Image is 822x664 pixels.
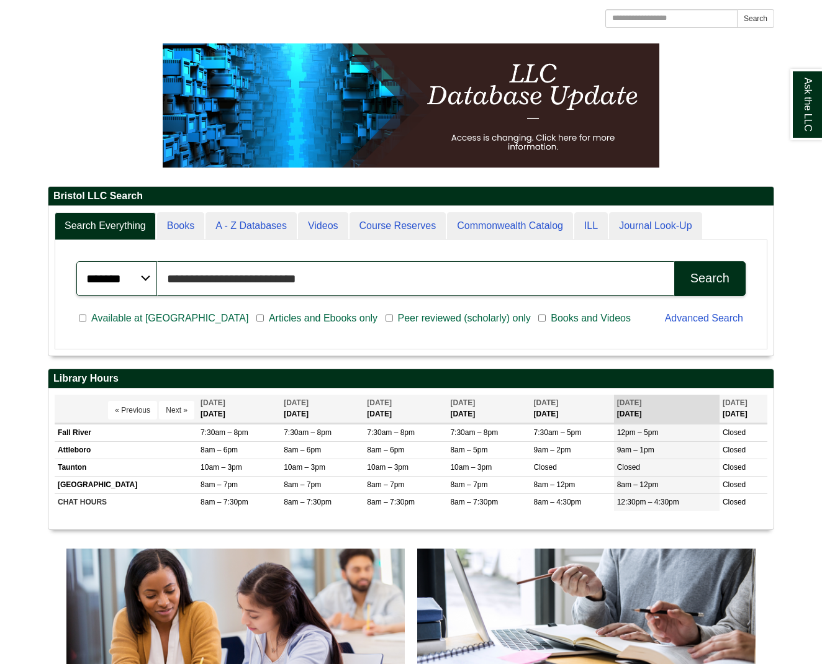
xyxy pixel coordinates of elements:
[665,313,743,323] a: Advanced Search
[447,395,530,423] th: [DATE]
[450,463,492,472] span: 10am – 3pm
[284,463,325,472] span: 10am – 3pm
[534,463,557,472] span: Closed
[674,261,746,296] button: Search
[284,498,332,506] span: 8am – 7:30pm
[450,498,498,506] span: 8am – 7:30pm
[617,463,640,472] span: Closed
[264,311,382,326] span: Articles and Ebooks only
[723,498,746,506] span: Closed
[447,212,573,240] a: Commonwealth Catalog
[201,480,238,489] span: 8am – 7pm
[574,212,608,240] a: ILL
[108,401,157,419] button: « Previous
[367,446,404,454] span: 8am – 6pm
[737,9,774,28] button: Search
[201,428,248,437] span: 7:30am – 8pm
[723,428,746,437] span: Closed
[617,446,654,454] span: 9am – 1pm
[284,480,321,489] span: 8am – 7pm
[55,477,197,494] td: [GEOGRAPHIC_DATA]
[720,395,767,423] th: [DATE]
[55,212,156,240] a: Search Everything
[723,463,746,472] span: Closed
[450,398,475,407] span: [DATE]
[298,212,348,240] a: Videos
[201,498,248,506] span: 8am – 7:30pm
[690,271,729,285] div: Search
[531,395,614,423] th: [DATE]
[201,446,238,454] span: 8am – 6pm
[367,463,409,472] span: 10am – 3pm
[284,428,332,437] span: 7:30am – 8pm
[256,313,264,324] input: Articles and Ebooks only
[723,398,747,407] span: [DATE]
[367,498,415,506] span: 8am – 7:30pm
[617,480,659,489] span: 8am – 12pm
[55,441,197,459] td: Attleboro
[534,428,582,437] span: 7:30am – 5pm
[386,313,393,324] input: Peer reviewed (scholarly) only
[55,494,197,511] td: CHAT HOURS
[157,212,204,240] a: Books
[367,480,404,489] span: 8am – 7pm
[617,428,659,437] span: 12pm – 5pm
[534,480,576,489] span: 8am – 12pm
[281,395,364,423] th: [DATE]
[534,446,571,454] span: 9am – 2pm
[367,428,415,437] span: 7:30am – 8pm
[364,395,447,423] th: [DATE]
[86,311,253,326] span: Available at [GEOGRAPHIC_DATA]
[55,424,197,441] td: Fall River
[79,313,86,324] input: Available at [GEOGRAPHIC_DATA]
[205,212,297,240] a: A - Z Databases
[450,480,487,489] span: 8am – 7pm
[197,395,281,423] th: [DATE]
[284,398,309,407] span: [DATE]
[546,311,636,326] span: Books and Videos
[723,480,746,489] span: Closed
[723,446,746,454] span: Closed
[163,43,659,168] img: HTML tutorial
[48,369,774,388] h2: Library Hours
[55,459,197,477] td: Taunton
[609,212,702,240] a: Journal Look-Up
[534,398,559,407] span: [DATE]
[48,187,774,206] h2: Bristol LLC Search
[450,428,498,437] span: 7:30am – 8pm
[617,498,679,506] span: 12:30pm – 4:30pm
[350,212,446,240] a: Course Reserves
[534,498,582,506] span: 8am – 4:30pm
[614,395,720,423] th: [DATE]
[367,398,392,407] span: [DATE]
[284,446,321,454] span: 8am – 6pm
[159,401,194,419] button: Next »
[538,313,546,324] input: Books and Videos
[201,398,225,407] span: [DATE]
[201,463,242,472] span: 10am – 3pm
[393,311,536,326] span: Peer reviewed (scholarly) only
[617,398,642,407] span: [DATE]
[450,446,487,454] span: 8am – 5pm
